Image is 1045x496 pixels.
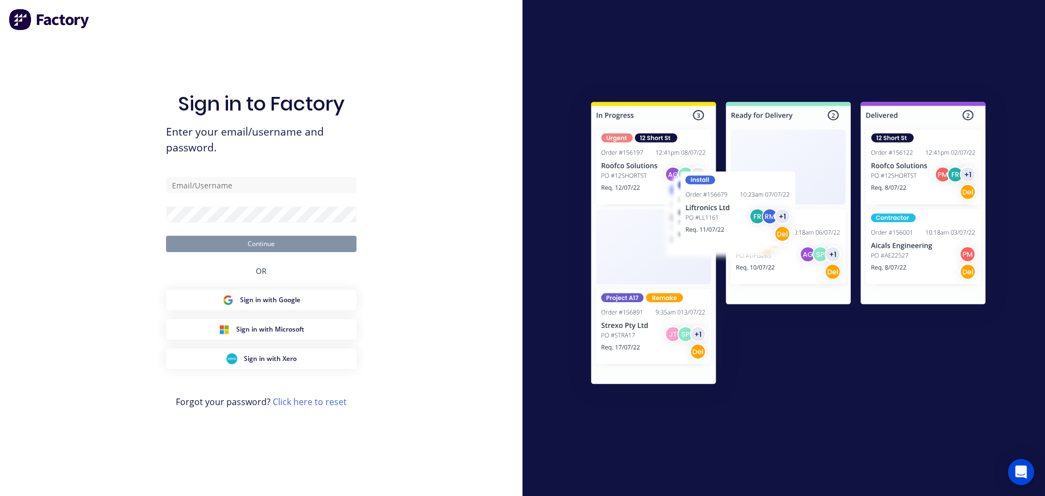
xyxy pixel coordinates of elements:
div: OR [256,252,267,290]
span: Sign in with Google [240,295,300,305]
img: Factory [9,9,90,30]
span: Sign in with Microsoft [236,324,304,334]
img: Google Sign in [223,295,233,305]
input: Email/Username [166,177,356,193]
img: Xero Sign in [226,353,237,364]
div: Open Intercom Messenger [1008,459,1034,485]
img: Microsoft Sign in [219,324,230,335]
a: Click here to reset [273,396,347,408]
button: Google Sign inSign in with Google [166,290,356,310]
img: Sign in [567,80,1010,410]
button: Xero Sign inSign in with Xero [166,348,356,369]
span: Sign in with Xero [244,354,297,364]
button: Microsoft Sign inSign in with Microsoft [166,319,356,340]
button: Continue [166,236,356,252]
span: Enter your email/username and password. [166,124,356,156]
span: Forgot your password? [176,395,347,408]
h1: Sign in to Factory [178,92,345,115]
